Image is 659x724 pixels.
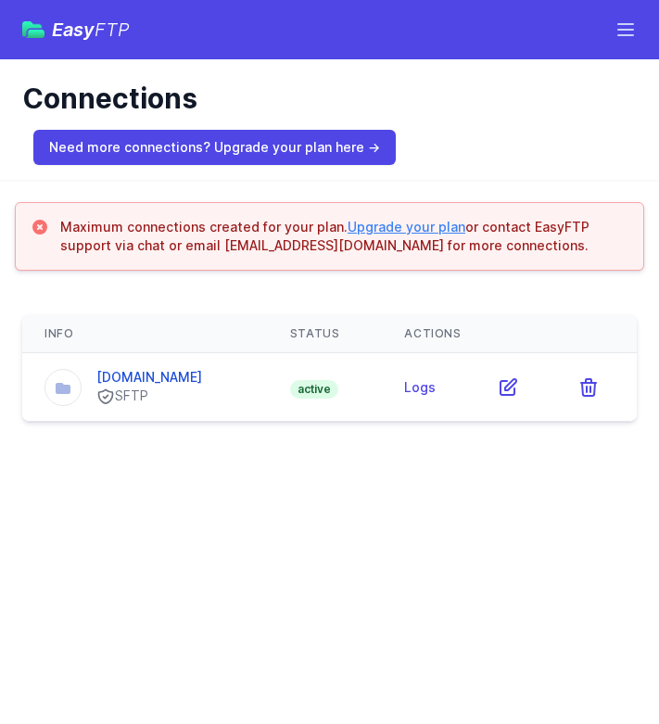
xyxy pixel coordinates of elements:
[33,130,396,165] a: Need more connections? Upgrade your plan here →
[268,315,382,353] th: Status
[22,82,637,115] h1: Connections
[22,21,44,38] img: easyftp_logo.png
[348,219,465,235] a: Upgrade your plan
[404,379,436,395] a: Logs
[382,315,637,353] th: Actions
[95,19,130,41] span: FTP
[52,20,130,39] span: Easy
[22,315,268,353] th: Info
[96,369,202,385] a: [DOMAIN_NAME]
[290,380,338,399] span: active
[60,218,628,255] h3: Maximum connections created for your plan. or contact EasyFTP support via chat or email [EMAIL_AD...
[96,387,202,406] div: SFTP
[22,20,130,39] a: EasyFTP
